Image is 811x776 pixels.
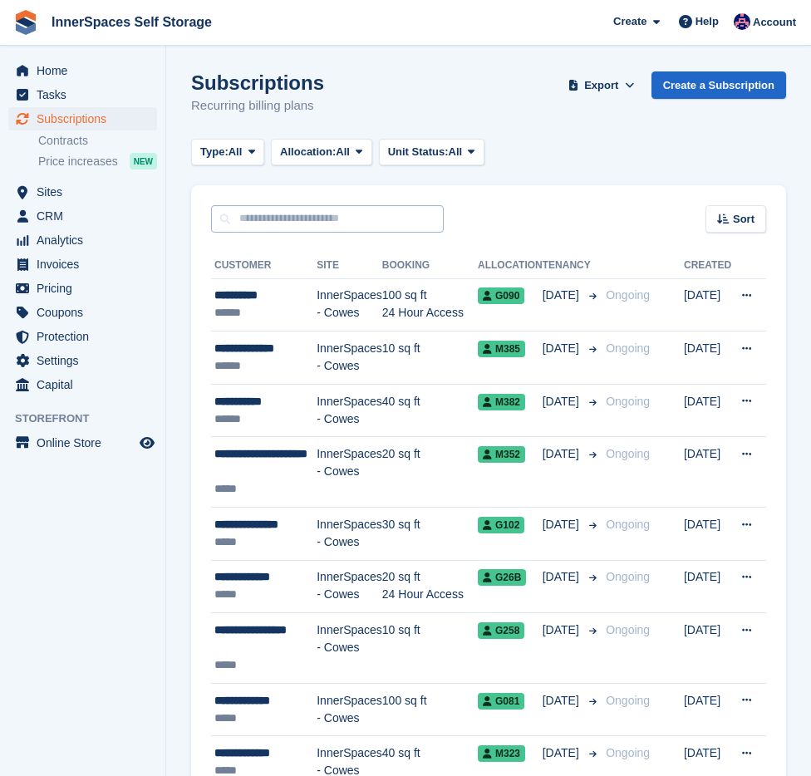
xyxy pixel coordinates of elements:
[8,253,157,276] a: menu
[211,253,317,279] th: Customer
[37,59,136,82] span: Home
[382,384,478,437] td: 40 sq ft
[15,410,165,427] span: Storefront
[584,77,618,94] span: Export
[37,277,136,300] span: Pricing
[684,332,731,385] td: [DATE]
[8,107,157,130] a: menu
[37,431,136,454] span: Online Store
[8,277,157,300] a: menu
[606,341,650,355] span: Ongoing
[8,373,157,396] a: menu
[382,278,478,332] td: 100 sq ft 24 Hour Access
[13,10,38,35] img: stora-icon-8386f47178a22dfd0bd8f6a31ec36ba5ce8667c1dd55bd0f319d3a0aa187defe.svg
[382,332,478,385] td: 10 sq ft
[37,301,136,324] span: Coupons
[45,8,219,36] a: InnerSpaces Self Storage
[543,516,582,533] span: [DATE]
[543,621,582,639] span: [DATE]
[543,445,582,463] span: [DATE]
[8,301,157,324] a: menu
[733,211,754,228] span: Sort
[734,13,750,30] img: Dominic Hampson
[478,622,524,639] span: G258
[382,508,478,561] td: 30 sq ft
[606,518,650,531] span: Ongoing
[191,96,324,115] p: Recurring billing plans
[37,204,136,228] span: CRM
[606,288,650,302] span: Ongoing
[317,384,382,437] td: InnerSpaces - Cowes
[684,384,731,437] td: [DATE]
[8,204,157,228] a: menu
[606,570,650,583] span: Ongoing
[8,83,157,106] a: menu
[478,693,524,710] span: G081
[613,13,646,30] span: Create
[317,332,382,385] td: InnerSpaces - Cowes
[543,287,582,304] span: [DATE]
[37,349,136,372] span: Settings
[317,683,382,736] td: InnerSpaces - Cowes
[449,144,463,160] span: All
[565,71,638,99] button: Export
[543,568,582,586] span: [DATE]
[8,59,157,82] a: menu
[543,393,582,410] span: [DATE]
[317,278,382,332] td: InnerSpaces - Cowes
[753,14,796,31] span: Account
[684,437,731,508] td: [DATE]
[317,613,382,684] td: InnerSpaces - Cowes
[37,373,136,396] span: Capital
[38,154,118,169] span: Price increases
[8,431,157,454] a: menu
[8,180,157,204] a: menu
[478,745,525,762] span: M323
[37,180,136,204] span: Sites
[606,447,650,460] span: Ongoing
[191,139,264,166] button: Type: All
[229,144,243,160] span: All
[543,744,582,762] span: [DATE]
[37,83,136,106] span: Tasks
[478,287,524,304] span: G090
[317,560,382,613] td: InnerSpaces - Cowes
[606,694,650,707] span: Ongoing
[37,107,136,130] span: Subscriptions
[317,508,382,561] td: InnerSpaces - Cowes
[379,139,484,166] button: Unit Status: All
[8,349,157,372] a: menu
[38,152,157,170] a: Price increases NEW
[8,325,157,348] a: menu
[695,13,719,30] span: Help
[382,253,478,279] th: Booking
[388,144,449,160] span: Unit Status:
[8,228,157,252] a: menu
[606,395,650,408] span: Ongoing
[478,569,526,586] span: G26B
[271,139,372,166] button: Allocation: All
[336,144,350,160] span: All
[37,253,136,276] span: Invoices
[317,253,382,279] th: Site
[651,71,786,99] a: Create a Subscription
[280,144,336,160] span: Allocation:
[137,433,157,453] a: Preview store
[317,437,382,508] td: InnerSpaces - Cowes
[382,613,478,684] td: 10 sq ft
[606,623,650,636] span: Ongoing
[382,437,478,508] td: 20 sq ft
[130,153,157,169] div: NEW
[543,692,582,710] span: [DATE]
[478,253,543,279] th: Allocation
[478,394,525,410] span: M382
[191,71,324,94] h1: Subscriptions
[382,560,478,613] td: 20 sq ft 24 Hour Access
[684,508,731,561] td: [DATE]
[478,517,524,533] span: G102
[200,144,229,160] span: Type:
[684,278,731,332] td: [DATE]
[37,325,136,348] span: Protection
[382,683,478,736] td: 100 sq ft
[37,228,136,252] span: Analytics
